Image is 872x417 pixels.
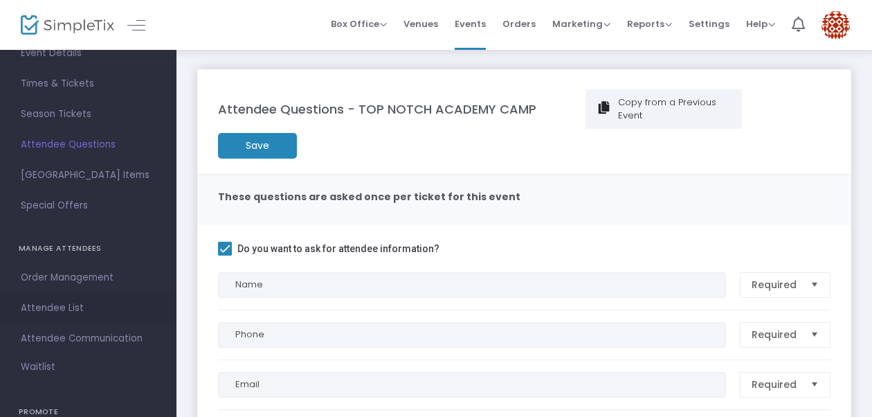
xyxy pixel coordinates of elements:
m-panel-subtitle: These questions are asked once per ticket for this event [218,190,520,204]
span: Reports [627,17,672,30]
span: Season Tickets [21,105,156,123]
span: Required [752,378,799,391]
button: Select [805,373,824,397]
button: Select [805,273,824,297]
span: Attendee Communication [21,330,156,348]
span: Attendee List [21,299,156,317]
span: Event Details [21,44,156,62]
span: [GEOGRAPHIC_DATA] Items [21,166,156,184]
m-button: Save [218,133,297,159]
span: Box Office [331,17,387,30]
h4: MANAGE ATTENDEES [19,235,158,263]
span: Settings [689,6,729,42]
span: Waitlist [21,360,55,374]
span: Marketing [552,17,610,30]
span: Help [746,17,775,30]
span: Events [455,6,486,42]
span: Times & Tickets [21,75,156,93]
span: Attendee Questions [21,136,156,154]
button: Select [805,323,824,347]
span: Do you want to ask for attendee information? [237,240,439,257]
span: Required [752,328,799,341]
div: Copy from a Previous Event [616,96,736,123]
span: Special Offers [21,197,156,215]
span: Order Management [21,269,156,287]
span: Required [752,278,799,292]
span: Orders [502,6,536,42]
span: Venues [403,6,438,42]
m-panel-title: Attendee Questions - TOP NOTCH ACADEMY CAMP [218,100,536,118]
